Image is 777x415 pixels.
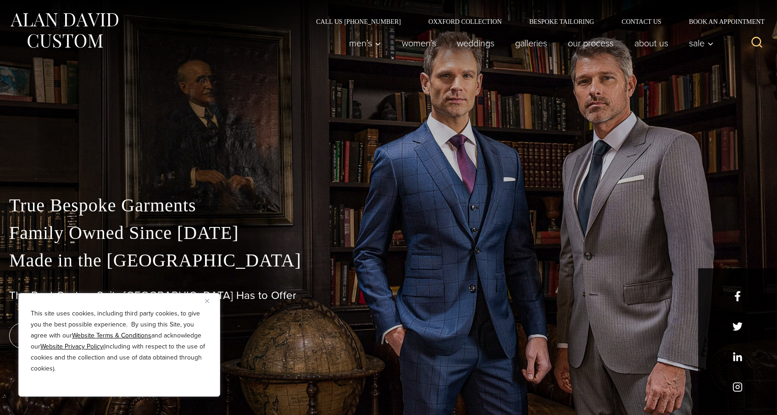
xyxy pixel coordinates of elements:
[415,18,516,25] a: Oxxford Collection
[302,18,768,25] nav: Secondary Navigation
[516,18,608,25] a: Bespoke Tailoring
[9,289,768,302] h1: The Best Custom Suits [GEOGRAPHIC_DATA] Has to Offer
[9,323,138,349] a: book an appointment
[40,342,103,351] a: Website Privacy Policy
[205,295,216,306] button: Close
[746,32,768,54] button: View Search Form
[339,34,719,52] nav: Primary Navigation
[447,34,505,52] a: weddings
[558,34,624,52] a: Our Process
[302,18,415,25] a: Call Us [PHONE_NUMBER]
[392,34,447,52] a: Women’s
[72,331,151,340] a: Website Terms & Conditions
[505,34,558,52] a: Galleries
[608,18,675,25] a: Contact Us
[31,308,208,374] p: This site uses cookies, including third party cookies, to give you the best possible experience. ...
[675,18,768,25] a: Book an Appointment
[349,39,381,48] span: Men’s
[205,299,209,303] img: Close
[624,34,679,52] a: About Us
[9,192,768,274] p: True Bespoke Garments Family Owned Since [DATE] Made in the [GEOGRAPHIC_DATA]
[9,10,119,51] img: Alan David Custom
[689,39,714,48] span: Sale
